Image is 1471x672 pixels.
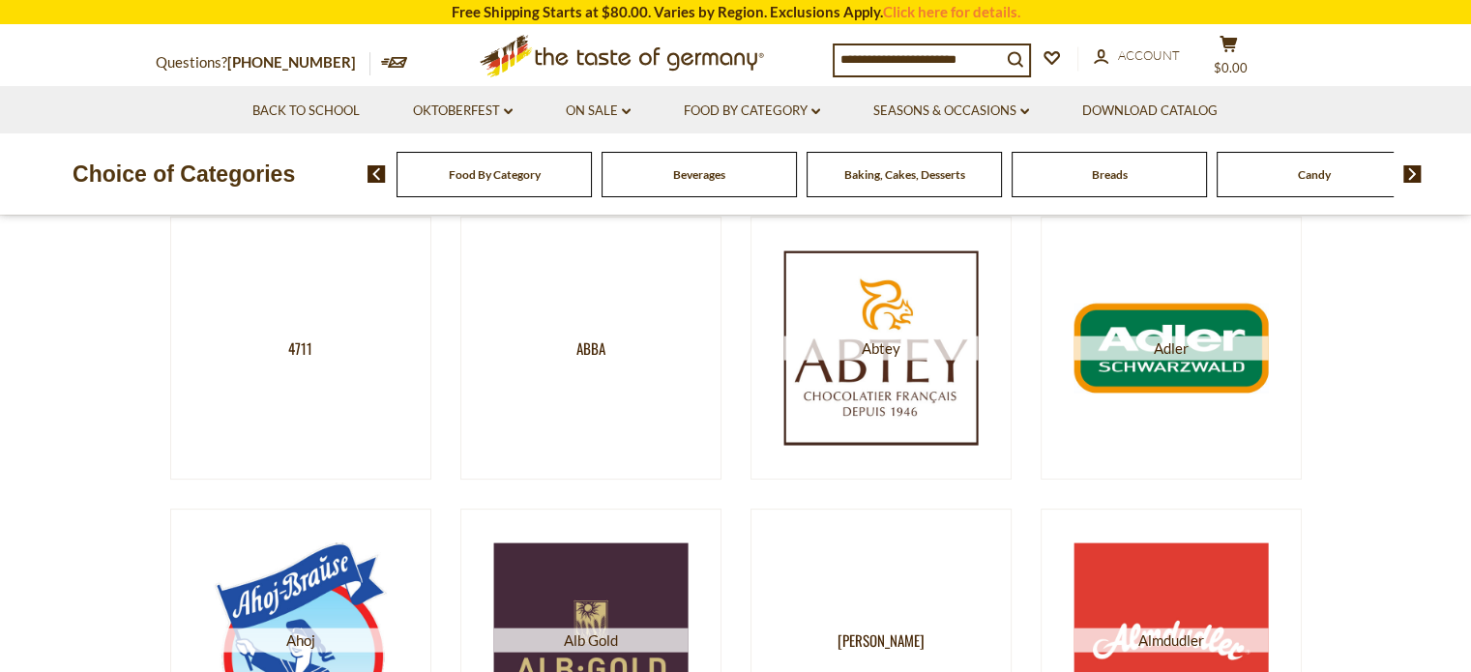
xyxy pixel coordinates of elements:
a: Download Catalog [1082,101,1218,122]
a: 4711 [170,217,431,480]
a: Oktoberfest [413,101,513,122]
a: Beverages [673,167,725,182]
img: Adler [1074,251,1268,446]
span: Abba [576,336,605,361]
span: $0.00 [1214,60,1248,75]
span: Abtey [783,336,978,361]
span: Alb Gold [493,628,688,653]
a: Abtey [750,217,1012,480]
span: 4711 [288,336,312,361]
a: Abba [460,217,721,480]
button: $0.00 [1200,35,1258,83]
span: Almdudler [1074,628,1268,653]
span: Account [1118,47,1180,63]
a: Account [1094,45,1180,67]
a: Food By Category [449,167,541,182]
a: Adler [1041,217,1302,480]
a: Candy [1298,167,1331,182]
a: Breads [1092,167,1128,182]
img: next arrow [1403,165,1422,183]
a: Click here for details. [883,3,1020,20]
a: [PHONE_NUMBER] [227,53,356,71]
span: Adler [1074,336,1268,361]
a: On Sale [566,101,631,122]
span: Ahoj [203,628,397,653]
span: [PERSON_NAME] [838,628,925,653]
a: Back to School [252,101,360,122]
p: Questions? [156,50,370,75]
a: Baking, Cakes, Desserts [844,167,965,182]
a: Seasons & Occasions [873,101,1029,122]
img: previous arrow [368,165,386,183]
a: Food By Category [684,101,820,122]
img: Abtey [783,251,978,446]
